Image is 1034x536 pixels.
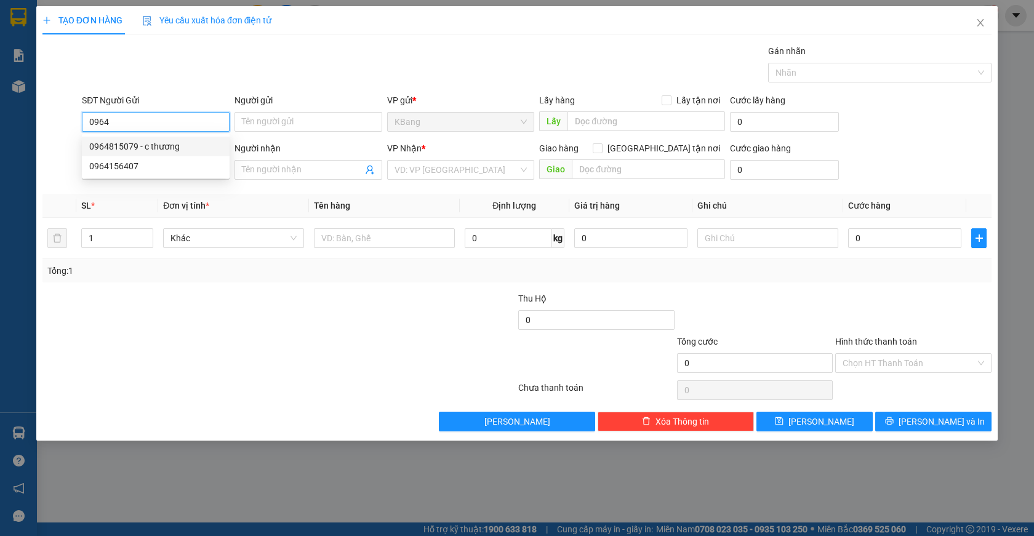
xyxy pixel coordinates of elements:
[387,94,535,107] div: VP gửi
[572,159,725,179] input: Dọc đường
[82,94,230,107] div: SĐT Người Gửi
[603,142,725,155] span: [GEOGRAPHIC_DATA] tận nơi
[395,113,527,131] span: KBang
[139,229,153,238] span: Increase Value
[730,143,791,153] label: Cước giao hàng
[567,111,725,131] input: Dọc đường
[848,201,891,210] span: Cước hàng
[143,231,150,238] span: up
[692,194,843,218] th: Ghi chú
[42,16,51,25] span: plus
[972,233,986,243] span: plus
[697,228,838,248] input: Ghi Chú
[574,201,620,210] span: Giá trị hàng
[42,15,122,25] span: TẠO ĐƠN HÀNG
[768,46,806,56] label: Gán nhãn
[574,228,687,248] input: 0
[163,201,209,210] span: Đơn vị tính
[314,201,350,210] span: Tên hàng
[365,165,375,175] span: user-add
[835,337,917,346] label: Hình thức thanh toán
[730,95,785,105] label: Cước lấy hàng
[518,294,547,303] span: Thu Hộ
[976,18,985,28] span: close
[142,15,272,25] span: Yêu cầu xuất hóa đơn điện tử
[539,111,567,131] span: Lấy
[234,142,382,155] div: Người nhận
[539,159,572,179] span: Giao
[788,415,854,428] span: [PERSON_NAME]
[963,6,998,41] button: Close
[484,415,550,428] span: [PERSON_NAME]
[899,415,985,428] span: [PERSON_NAME] và In
[642,417,651,426] span: delete
[775,417,784,426] span: save
[82,156,230,176] div: 0964156407
[971,228,987,248] button: plus
[539,143,579,153] span: Giao hàng
[671,94,725,107] span: Lấy tận nơi
[517,381,676,402] div: Chưa thanh toán
[730,112,840,132] input: Cước lấy hàng
[492,201,536,210] span: Định lượng
[143,239,150,247] span: down
[439,412,595,431] button: [PERSON_NAME]
[47,264,399,278] div: Tổng: 1
[677,337,718,346] span: Tổng cước
[82,137,230,156] div: 0964815079 - c thương
[89,140,222,153] div: 0964815079 - c thương
[142,16,152,26] img: icon
[539,95,575,105] span: Lấy hàng
[81,201,91,210] span: SL
[598,412,754,431] button: deleteXóa Thông tin
[730,160,840,180] input: Cước giao hàng
[387,143,422,153] span: VP Nhận
[756,412,873,431] button: save[PERSON_NAME]
[314,228,455,248] input: VD: Bàn, Ghế
[170,229,297,247] span: Khác
[89,159,222,173] div: 0964156407
[655,415,709,428] span: Xóa Thông tin
[552,228,564,248] span: kg
[234,94,382,107] div: Người gửi
[47,228,67,248] button: delete
[885,417,894,426] span: printer
[139,238,153,247] span: Decrease Value
[875,412,992,431] button: printer[PERSON_NAME] và In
